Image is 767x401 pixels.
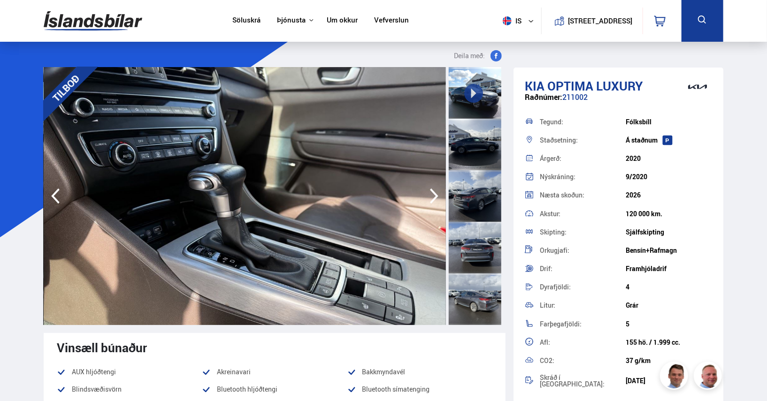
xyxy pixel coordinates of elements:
img: G0Ugv5HjCgRt.svg [44,6,142,36]
span: Raðnúmer: [525,92,562,102]
div: Staðsetning: [540,137,626,144]
button: is [499,7,541,35]
img: brand logo [679,72,716,101]
div: Afl: [540,339,626,346]
div: 2020 [626,155,712,162]
img: 3058220.jpeg [44,67,446,325]
div: 2026 [626,191,712,199]
div: Árgerð: [540,155,626,162]
a: Um okkur [327,16,358,26]
div: Sjálfskipting [626,228,712,236]
div: 155 hö. / 1.999 cc. [626,339,712,346]
div: Fólksbíll [626,118,712,126]
a: Vefverslun [374,16,409,26]
button: Deila með: [450,50,506,61]
div: Grár [626,302,712,309]
div: Næsta skoðun: [540,192,626,198]
div: 5 [626,320,712,328]
div: TILBOÐ [31,53,101,123]
img: FbJEzSuNWCJXmdc-.webp [661,363,690,391]
img: siFngHWaQ9KaOqBr.png [695,363,723,391]
span: Optima LUXURY [547,77,643,94]
li: Bakkmyndavél [347,366,492,378]
button: [STREET_ADDRESS] [572,17,629,25]
div: Orkugjafi: [540,247,626,254]
div: Skipting: [540,229,626,235]
div: 37 g/km [626,357,712,364]
span: Kia [525,77,545,94]
div: 120 000 km. [626,210,712,218]
div: 4 [626,283,712,291]
li: AUX hljóðtengi [57,366,202,378]
div: Tegund: [540,119,626,125]
div: Bensín+Rafmagn [626,247,712,254]
div: Akstur: [540,211,626,217]
span: Deila með: [454,50,485,61]
span: is [499,16,522,25]
div: CO2: [540,357,626,364]
div: Farþegafjöldi: [540,321,626,327]
li: Blindsvæðisvörn [57,384,202,395]
li: Bluetooth hljóðtengi [202,384,347,395]
div: Á staðnum [626,136,712,144]
li: Akreinavari [202,366,347,378]
div: Nýskráning: [540,174,626,180]
div: Framhjóladrif [626,265,712,272]
div: Litur: [540,302,626,309]
div: Dyrafjöldi: [540,284,626,290]
img: svg+xml;base64,PHN2ZyB4bWxucz0iaHR0cDovL3d3dy53My5vcmcvMjAwMC9zdmciIHdpZHRoPSI1MTIiIGhlaWdodD0iNT... [503,16,512,25]
div: Skráð í [GEOGRAPHIC_DATA]: [540,374,626,387]
a: Söluskrá [232,16,261,26]
div: Drif: [540,265,626,272]
button: Þjónusta [277,16,306,25]
button: Open LiveChat chat widget [8,4,36,32]
a: [STREET_ADDRESS] [547,8,638,34]
div: Vinsæll búnaður [57,340,492,355]
div: 9/2020 [626,173,712,181]
li: Bluetooth símatenging [347,384,492,395]
div: 211002 [525,93,712,111]
div: [DATE] [626,377,712,385]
